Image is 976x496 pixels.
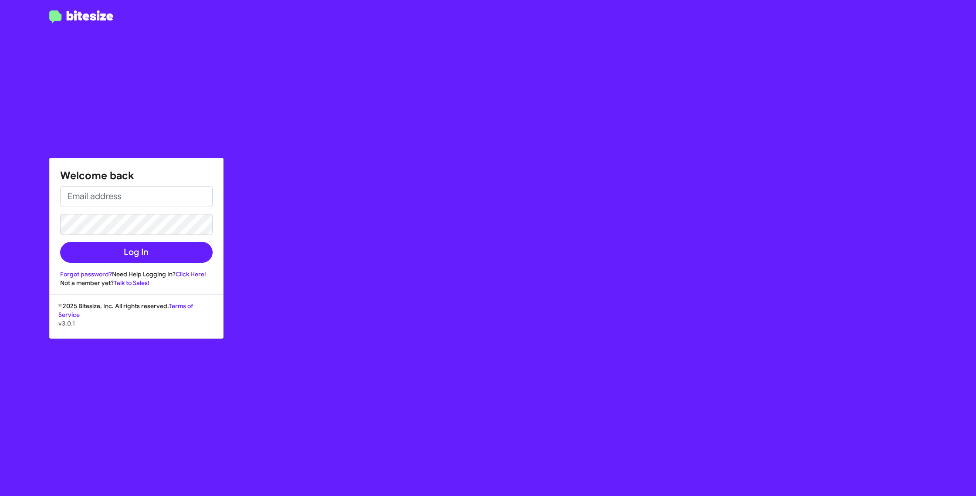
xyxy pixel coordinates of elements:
a: Talk to Sales! [114,279,149,287]
a: Click Here! [176,270,206,278]
div: © 2025 Bitesize, Inc. All rights reserved. [50,302,223,338]
div: Need Help Logging In? [60,270,213,279]
a: Terms of Service [58,302,193,319]
button: Log In [60,242,213,263]
input: Email address [60,186,213,207]
p: v3.0.1 [58,319,214,328]
h1: Welcome back [60,169,213,183]
a: Forgot password? [60,270,112,278]
div: Not a member yet? [60,279,213,287]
